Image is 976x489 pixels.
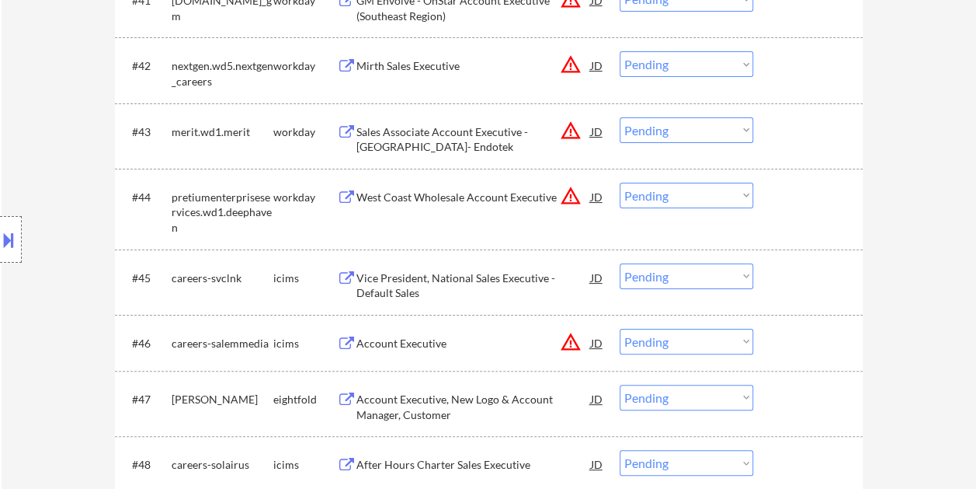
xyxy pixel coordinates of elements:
[356,58,591,74] div: Mirth Sales Executive
[356,336,591,351] div: Account Executive
[273,271,337,286] div: icims
[560,54,582,75] button: warning_amber
[589,264,605,292] div: JD
[172,58,273,89] div: nextgen.wd5.nextgen_careers
[172,392,273,407] div: [PERSON_NAME]
[589,385,605,413] div: JD
[273,58,337,74] div: workday
[132,392,159,407] div: #47
[132,457,159,473] div: #48
[589,117,605,145] div: JD
[356,457,591,473] div: After Hours Charter Sales Executive
[132,58,159,74] div: #42
[356,271,591,301] div: Vice President, National Sales Executive -Default Sales
[589,450,605,478] div: JD
[560,120,582,141] button: warning_amber
[356,392,591,422] div: Account Executive, New Logo & Account Manager, Customer
[273,392,337,407] div: eightfold
[172,457,273,473] div: careers-solairus
[273,457,337,473] div: icims
[589,51,605,79] div: JD
[589,183,605,211] div: JD
[560,185,582,207] button: warning_amber
[273,190,337,205] div: workday
[273,336,337,351] div: icims
[273,124,337,140] div: workday
[560,331,582,353] button: warning_amber
[356,190,591,205] div: West Coast Wholesale Account Executive
[589,329,605,357] div: JD
[356,124,591,155] div: Sales Associate Account Executive - [GEOGRAPHIC_DATA]- Endotek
